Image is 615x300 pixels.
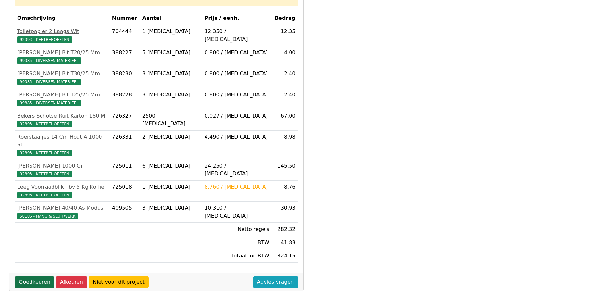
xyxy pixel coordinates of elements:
td: 12.35 [272,25,298,46]
span: 92393 - KEETBEHOEFTEN [17,150,72,156]
td: 67.00 [272,109,298,131]
a: [PERSON_NAME] 1000 Gr92393 - KEETBEHOEFTEN [17,162,107,178]
div: 3 [MEDICAL_DATA] [142,91,199,99]
td: BTW [202,236,272,249]
div: [PERSON_NAME].Bit T20/25 Mm [17,49,107,56]
div: Toiletpapier 2 Laags Wit [17,28,107,35]
th: Nummer [110,12,140,25]
a: Niet voor dit project [89,276,149,288]
td: 725018 [110,181,140,202]
div: 12.350 / [MEDICAL_DATA] [205,28,269,43]
div: 8.760 / [MEDICAL_DATA] [205,183,269,191]
div: 1 [MEDICAL_DATA] [142,28,199,35]
div: 5 [MEDICAL_DATA] [142,49,199,56]
td: 4.00 [272,46,298,67]
div: 3 [MEDICAL_DATA] [142,204,199,212]
td: 726331 [110,131,140,159]
div: 6 [MEDICAL_DATA] [142,162,199,170]
a: Roerstaafjes 14 Cm Hout A 1000 St92393 - KEETBEHOEFTEN [17,133,107,156]
td: 30.93 [272,202,298,223]
th: Prijs / eenh. [202,12,272,25]
a: Advies vragen [253,276,298,288]
td: 725011 [110,159,140,181]
a: Bekers Schotse Ruit Karton 180 Ml92393 - KEETBEHOEFTEN [17,112,107,128]
span: 92393 - KEETBEHOEFTEN [17,171,72,177]
span: 99385 - DIVERSEN MATERIEEL [17,57,81,64]
td: 2.40 [272,88,298,109]
div: 3 [MEDICAL_DATA] [142,70,199,78]
div: 1 [MEDICAL_DATA] [142,183,199,191]
div: [PERSON_NAME] 40/40 As Modus [17,204,107,212]
td: 2.40 [272,67,298,88]
a: Leeg Voorraadblik Tbv 5 Kg Koffie92393 - KEETBEHOEFTEN [17,183,107,199]
div: Leeg Voorraadblik Tbv 5 Kg Koffie [17,183,107,191]
span: 99385 - DIVERSEN MATERIEEL [17,100,81,106]
span: 92393 - KEETBEHOEFTEN [17,192,72,198]
td: 8.76 [272,181,298,202]
div: 0.800 / [MEDICAL_DATA] [205,49,269,56]
td: Netto regels [202,223,272,236]
td: 388228 [110,88,140,109]
td: 8.98 [272,131,298,159]
div: 24.250 / [MEDICAL_DATA] [205,162,269,178]
td: Totaal inc BTW [202,249,272,263]
span: 58186 - HANG & SLUITWERK [17,213,78,219]
a: Afkeuren [56,276,87,288]
a: [PERSON_NAME].Bit T25/25 Mm99385 - DIVERSEN MATERIEEL [17,91,107,106]
a: [PERSON_NAME] 40/40 As Modus58186 - HANG & SLUITWERK [17,204,107,220]
th: Bedrag [272,12,298,25]
th: Aantal [140,12,202,25]
div: 0.800 / [MEDICAL_DATA] [205,70,269,78]
span: 92393 - KEETBEHOEFTEN [17,36,72,43]
span: 92393 - KEETBEHOEFTEN [17,121,72,127]
div: [PERSON_NAME].Bit T30/25 Mm [17,70,107,78]
td: 324.15 [272,249,298,263]
a: [PERSON_NAME].Bit T30/25 Mm99385 - DIVERSEN MATERIEEL [17,70,107,85]
td: 41.83 [272,236,298,249]
span: 99385 - DIVERSEN MATERIEEL [17,79,81,85]
div: Roerstaafjes 14 Cm Hout A 1000 St [17,133,107,149]
td: 282.32 [272,223,298,236]
td: 704444 [110,25,140,46]
td: 726327 [110,109,140,131]
div: [PERSON_NAME] 1000 Gr [17,162,107,170]
div: 0.027 / [MEDICAL_DATA] [205,112,269,120]
td: 145.50 [272,159,298,181]
a: [PERSON_NAME].Bit T20/25 Mm99385 - DIVERSEN MATERIEEL [17,49,107,64]
td: 409505 [110,202,140,223]
a: Goedkeuren [15,276,54,288]
div: 0.800 / [MEDICAL_DATA] [205,91,269,99]
a: Toiletpapier 2 Laags Wit92393 - KEETBEHOEFTEN [17,28,107,43]
th: Omschrijving [15,12,110,25]
div: Bekers Schotse Ruit Karton 180 Ml [17,112,107,120]
div: 4.490 / [MEDICAL_DATA] [205,133,269,141]
div: [PERSON_NAME].Bit T25/25 Mm [17,91,107,99]
td: 388227 [110,46,140,67]
div: 10.310 / [MEDICAL_DATA] [205,204,269,220]
div: 2 [MEDICAL_DATA] [142,133,199,141]
div: 2500 [MEDICAL_DATA] [142,112,199,128]
td: 388230 [110,67,140,88]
